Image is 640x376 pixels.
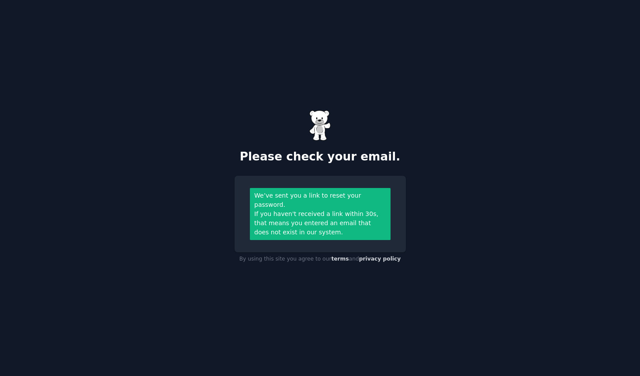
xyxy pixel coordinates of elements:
img: Gummy Bear [309,110,331,141]
h2: Please check your email. [235,150,406,164]
div: By using this site you agree to our and [235,252,406,266]
a: terms [331,256,349,262]
div: We’ve sent you a link to reset your password. [254,191,386,209]
div: If you haven't received a link within 30s, that means you entered an email that does not exist in... [254,209,386,237]
a: privacy policy [359,256,401,262]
